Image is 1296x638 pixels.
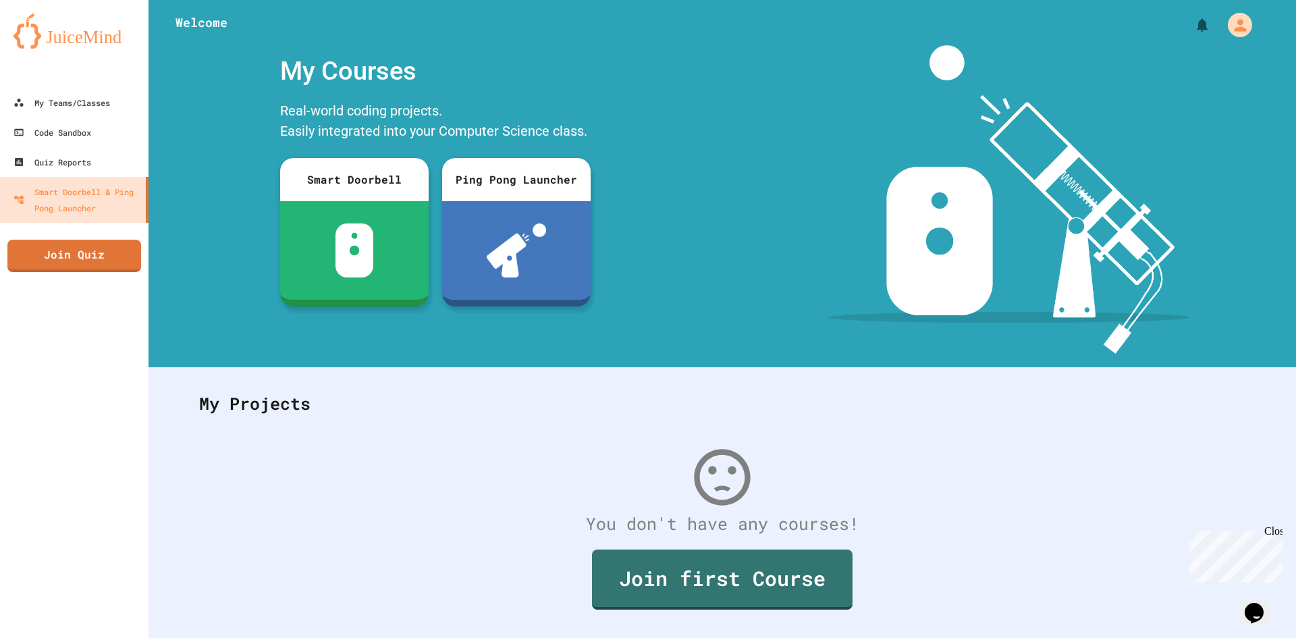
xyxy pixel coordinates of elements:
div: My Notifications [1169,14,1214,36]
div: Code Sandbox [13,124,91,140]
iframe: chat widget [1184,525,1282,583]
img: ppl-with-ball.png [487,223,547,277]
div: Smart Doorbell [280,158,429,201]
iframe: chat widget [1239,584,1282,624]
div: Smart Doorbell & Ping Pong Launcher [13,184,140,216]
div: My Courses [273,45,597,97]
div: My Account [1214,9,1255,41]
div: My Projects [186,377,1259,430]
div: Quiz Reports [13,154,91,170]
div: Real-world coding projects. Easily integrated into your Computer Science class. [273,97,597,148]
a: Join Quiz [7,240,141,272]
div: You don't have any courses! [186,511,1259,537]
div: My Teams/Classes [13,95,110,111]
img: logo-orange.svg [13,14,135,49]
div: Ping Pong Launcher [442,158,591,201]
a: Join first Course [592,550,853,610]
img: banner-image-my-projects.png [828,45,1190,354]
img: sdb-white.svg [335,223,374,277]
div: Chat with us now!Close [5,5,93,86]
